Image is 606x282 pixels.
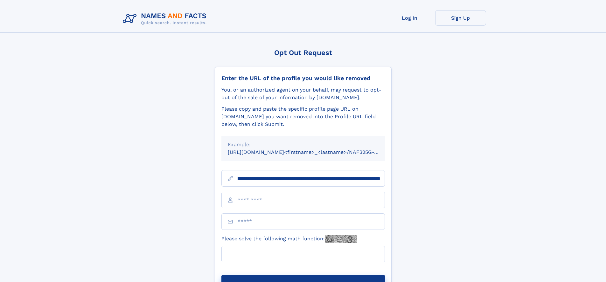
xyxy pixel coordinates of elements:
[221,235,357,243] label: Please solve the following math function:
[120,10,212,27] img: Logo Names and Facts
[228,149,397,155] small: [URL][DOMAIN_NAME]<firstname>_<lastname>/NAF325G-xxxxxxxx
[215,49,392,57] div: Opt Out Request
[384,10,435,26] a: Log In
[221,75,385,82] div: Enter the URL of the profile you would like removed
[221,105,385,128] div: Please copy and paste the specific profile page URL on [DOMAIN_NAME] you want removed into the Pr...
[435,10,486,26] a: Sign Up
[221,86,385,101] div: You, or an authorized agent on your behalf, may request to opt-out of the sale of your informatio...
[228,141,379,148] div: Example:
